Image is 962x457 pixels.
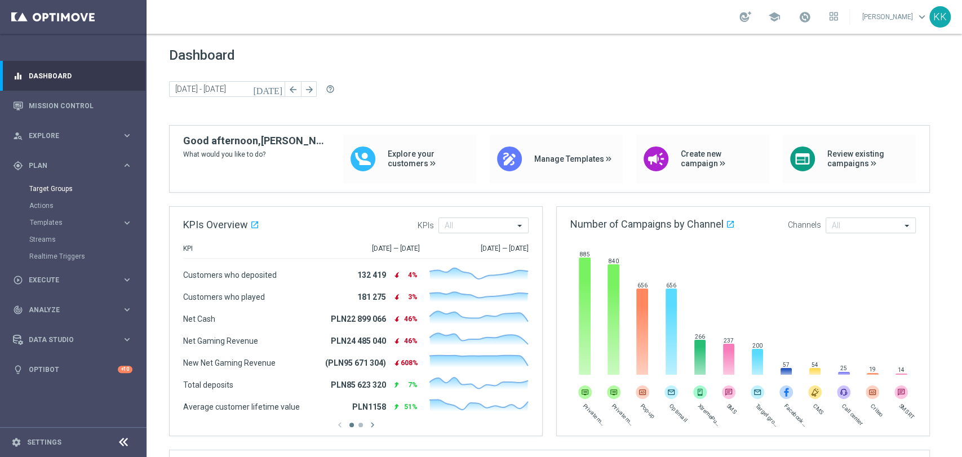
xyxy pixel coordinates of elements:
i: gps_fixed [13,161,23,171]
button: equalizer Dashboard [12,72,133,81]
div: Plan [13,161,122,171]
span: Explore [29,132,122,139]
i: keyboard_arrow_right [122,334,132,345]
button: person_search Explore keyboard_arrow_right [12,131,133,140]
i: keyboard_arrow_right [122,130,132,141]
span: school [768,11,781,23]
button: Templates keyboard_arrow_right [29,218,133,227]
a: Mission Control [29,91,132,121]
a: Optibot [29,354,118,384]
a: Settings [27,439,61,446]
span: Data Studio [29,336,122,343]
div: Realtime Triggers [29,248,145,265]
span: keyboard_arrow_down [916,11,928,23]
a: Realtime Triggers [29,252,117,261]
a: Actions [29,201,117,210]
a: Target Groups [29,184,117,193]
div: Data Studio [13,335,122,345]
span: Plan [29,162,122,169]
div: Mission Control [13,91,132,121]
i: person_search [13,131,23,141]
a: [PERSON_NAME]keyboard_arrow_down [861,8,929,25]
button: Data Studio keyboard_arrow_right [12,335,133,344]
div: Dashboard [13,61,132,91]
i: keyboard_arrow_right [122,304,132,315]
button: Mission Control [12,101,133,110]
i: lightbulb [13,365,23,375]
i: equalizer [13,71,23,81]
a: Dashboard [29,61,132,91]
div: +10 [118,366,132,373]
div: Templates [29,214,145,231]
div: Streams [29,231,145,248]
span: Execute [29,277,122,283]
i: track_changes [13,305,23,315]
a: Streams [29,235,117,244]
div: Analyze [13,305,122,315]
div: KK [929,6,951,28]
div: Templates [30,219,122,226]
div: Execute [13,275,122,285]
button: gps_fixed Plan keyboard_arrow_right [12,161,133,170]
button: lightbulb Optibot +10 [12,365,133,374]
span: Templates [30,219,110,226]
i: settings [11,437,21,447]
i: keyboard_arrow_right [122,160,132,171]
div: Actions [29,197,145,214]
i: play_circle_outline [13,275,23,285]
i: keyboard_arrow_right [122,274,132,285]
div: Optibot [13,354,132,384]
button: play_circle_outline Execute keyboard_arrow_right [12,276,133,285]
div: Target Groups [29,180,145,197]
div: Explore [13,131,122,141]
i: keyboard_arrow_right [122,218,132,228]
button: track_changes Analyze keyboard_arrow_right [12,305,133,314]
span: Analyze [29,307,122,313]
